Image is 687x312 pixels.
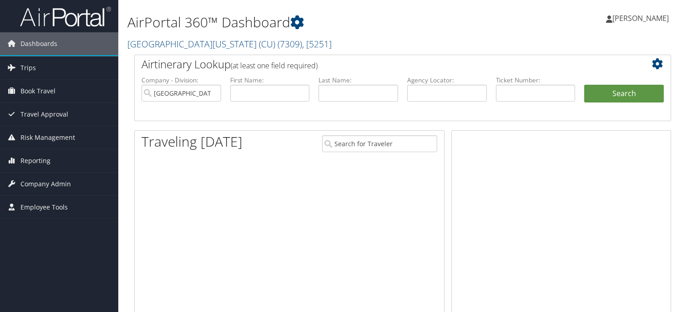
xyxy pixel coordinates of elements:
span: Employee Tools [20,196,68,219]
span: Book Travel [20,80,56,102]
span: Trips [20,56,36,79]
button: Search [584,85,664,103]
span: Company Admin [20,173,71,195]
label: First Name: [230,76,310,85]
span: Reporting [20,149,51,172]
label: Last Name: [318,76,398,85]
h1: AirPortal 360™ Dashboard [127,13,495,32]
a: [PERSON_NAME] [606,5,678,32]
input: Search for Traveler [322,135,437,152]
span: , [ 5251 ] [302,38,332,50]
a: [GEOGRAPHIC_DATA][US_STATE] (CU) [127,38,332,50]
span: (at least one field required) [231,61,318,71]
label: Company - Division: [141,76,221,85]
span: Risk Management [20,126,75,149]
span: ( 7309 ) [278,38,302,50]
span: Travel Approval [20,103,68,126]
label: Ticket Number: [496,76,576,85]
span: [PERSON_NAME] [612,13,669,23]
span: Dashboards [20,32,57,55]
h2: Airtinerary Lookup [141,56,619,72]
h1: Traveling [DATE] [141,132,242,151]
label: Agency Locator: [407,76,487,85]
img: airportal-logo.png [20,6,111,27]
